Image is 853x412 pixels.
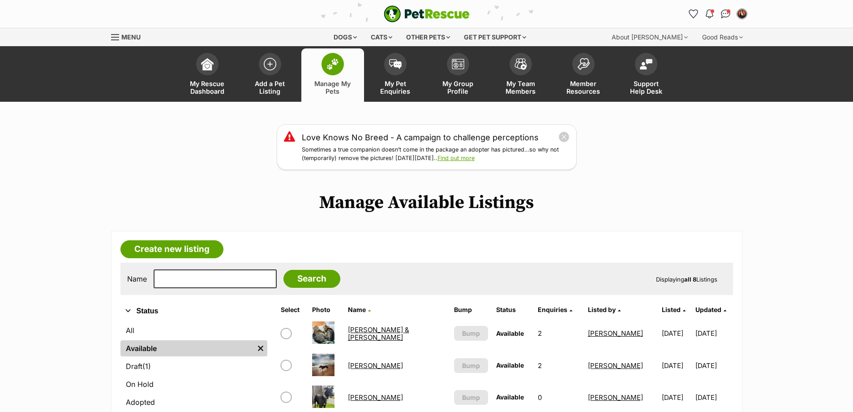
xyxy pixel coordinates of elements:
[120,322,267,338] a: All
[454,390,488,405] button: Bump
[364,28,399,46] div: Cats
[588,393,643,402] a: [PERSON_NAME]
[176,48,239,102] a: My Rescue Dashboard
[695,318,732,349] td: [DATE]
[706,9,713,18] img: notifications-46538b983faf8c2785f20acdc204bb7945ddae34d4c08c2a6579f10ce5e182be.svg
[121,33,141,41] span: Menu
[462,361,480,370] span: Bump
[534,350,583,381] td: 2
[493,303,534,317] th: Status
[302,146,570,163] p: Sometimes a true companion doesn’t come in the package an adopter has pictured…so why not (tempor...
[577,58,590,70] img: member-resources-icon-8e73f808a243e03378d46382f2149f9095a855e16c252ad45f914b54edf8863c.svg
[489,48,552,102] a: My Team Members
[120,358,267,374] a: Draft
[264,58,276,70] img: add-pet-listing-icon-0afa8454b4691262ce3f59096e99ab1cd57d4a30225e0717b998d2c9b9846f56.svg
[703,7,717,21] button: Notifications
[326,58,339,70] img: manage-my-pets-icon-02211641906a0b7f246fdf0571729dbe1e7629f14944591b6c1af311fb30b64b.svg
[452,59,464,69] img: group-profile-icon-3fa3cf56718a62981997c0bc7e787c4b2cf8bcc04b72c1350f741eb67cf2f40e.svg
[496,393,524,401] span: Available
[120,240,223,258] a: Create new listing
[538,306,567,313] span: translation missing: en.admin.listings.index.attributes.enquiries
[737,9,746,18] img: Susan Taylor profile pic
[658,350,694,381] td: [DATE]
[142,361,151,372] span: (1)
[538,306,572,313] a: Enquiries
[450,303,492,317] th: Bump
[588,306,621,313] a: Listed by
[588,329,643,338] a: [PERSON_NAME]
[201,58,214,70] img: dashboard-icon-eb2f2d2d3e046f16d808141f083e7271f6b2e854fb5c12c21221c1fb7104beca.svg
[187,80,227,95] span: My Rescue Dashboard
[605,28,694,46] div: About [PERSON_NAME]
[375,80,416,95] span: My Pet Enquiries
[364,48,427,102] a: My Pet Enquiries
[283,270,340,288] input: Search
[348,325,409,342] a: [PERSON_NAME] & [PERSON_NAME]
[427,48,489,102] a: My Group Profile
[454,326,488,341] button: Bump
[348,306,371,313] a: Name
[400,28,456,46] div: Other pets
[277,303,308,317] th: Select
[695,306,726,313] a: Updated
[120,305,267,317] button: Status
[563,80,604,95] span: Member Resources
[719,7,733,21] a: Conversations
[438,80,478,95] span: My Group Profile
[384,5,470,22] a: PetRescue
[348,306,366,313] span: Name
[656,276,717,283] span: Displaying Listings
[696,28,749,46] div: Good Reads
[384,5,470,22] img: logo-e224e6f780fb5917bec1dbf3a21bbac754714ae5b6737aabdf751b685950b380.svg
[695,350,732,381] td: [DATE]
[454,358,488,373] button: Bump
[301,48,364,102] a: Manage My Pets
[462,393,480,402] span: Bump
[534,318,583,349] td: 2
[588,306,616,313] span: Listed by
[313,80,353,95] span: Manage My Pets
[686,7,701,21] a: Favourites
[348,393,403,402] a: [PERSON_NAME]
[552,48,615,102] a: Member Resources
[615,48,677,102] a: Support Help Desk
[514,58,527,70] img: team-members-icon-5396bd8760b3fe7c0b43da4ab00e1e3bb1a5d9ba89233759b79545d2d3fc5d0d.svg
[640,59,652,69] img: help-desk-icon-fdf02630f3aa405de69fd3d07c3f3aa587a6932b1a1747fa1d2bba05be0121f9.svg
[127,275,147,283] label: Name
[309,303,343,317] th: Photo
[302,131,539,143] a: Love Knows No Breed - A campaign to challenge perceptions
[250,80,290,95] span: Add a Pet Listing
[120,340,254,356] a: Available
[684,276,696,283] strong: all 8
[695,306,721,313] span: Updated
[389,59,402,69] img: pet-enquiries-icon-7e3ad2cf08bfb03b45e93fb7055b45f3efa6380592205ae92323e6603595dc1f.svg
[496,361,524,369] span: Available
[239,48,301,102] a: Add a Pet Listing
[558,131,570,143] button: close
[501,80,541,95] span: My Team Members
[588,361,643,370] a: [PERSON_NAME]
[111,28,147,44] a: Menu
[437,155,475,161] a: Find out more
[658,318,694,349] td: [DATE]
[626,80,666,95] span: Support Help Desk
[348,361,403,370] a: [PERSON_NAME]
[458,28,532,46] div: Get pet support
[496,330,524,337] span: Available
[662,306,681,313] span: Listed
[721,9,730,18] img: chat-41dd97257d64d25036548639549fe6c8038ab92f7586957e7f3b1b290dea8141.svg
[327,28,363,46] div: Dogs
[120,394,267,410] a: Adopted
[462,329,480,338] span: Bump
[662,306,686,313] a: Listed
[686,7,749,21] ul: Account quick links
[735,7,749,21] button: My account
[254,340,267,356] a: Remove filter
[120,376,267,392] a: On Hold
